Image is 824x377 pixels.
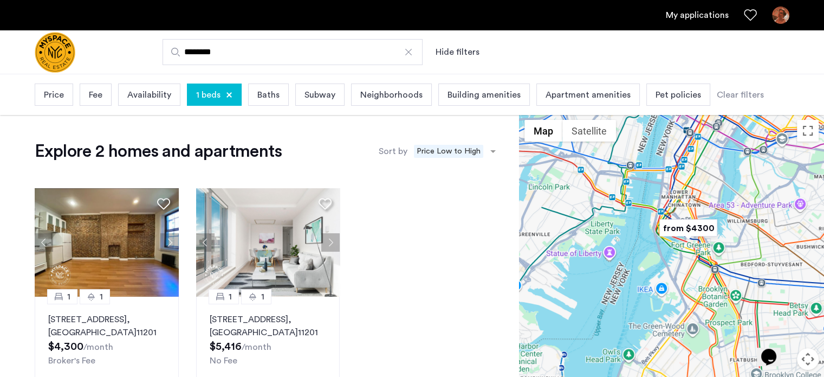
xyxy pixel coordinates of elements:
span: Building amenities [447,88,521,101]
button: Next apartment [321,233,340,252]
span: $5,416 [210,341,242,352]
span: Neighborhoods [360,88,423,101]
img: 4a86f311-bc8a-42bc-8534-e0ec6dcd7a68_638854163647215298.jpeg [35,188,179,297]
button: Show or hide filters [436,46,479,59]
span: 1 beds [196,88,220,101]
span: 1 [100,290,103,303]
img: user [772,7,789,24]
sub: /month [83,343,113,352]
button: Show satellite imagery [562,120,616,142]
span: Apartment amenities [546,88,631,101]
button: Show street map [524,120,562,142]
p: [STREET_ADDRESS] 11201 [48,313,165,339]
span: Baths [257,88,280,101]
span: Price [44,88,64,101]
span: Price Low to High [414,145,483,158]
img: 8515455b-be52-4141-8a40-4c35d33cf98b_638818012091685323.jpeg [196,188,340,297]
ng-select: sort-apartment [410,142,501,161]
span: Fee [89,88,102,101]
img: logo [35,32,75,73]
span: Pet policies [656,88,701,101]
span: 1 [67,290,70,303]
sub: /month [242,343,271,352]
button: Map camera controls [797,348,819,370]
span: No Fee [210,356,237,365]
button: Previous apartment [35,233,53,252]
label: Sort by [379,145,407,158]
h1: Explore 2 homes and apartments [35,140,282,162]
button: Next apartment [160,233,179,252]
div: Clear filters [717,88,764,101]
a: My application [666,9,729,22]
iframe: chat widget [757,334,791,366]
span: 1 [261,290,264,303]
input: Apartment Search [163,39,423,65]
span: $4,300 [48,341,83,352]
p: [STREET_ADDRESS] 11201 [210,313,327,339]
a: Favorites [744,9,757,22]
button: Toggle fullscreen view [797,120,819,142]
span: Availability [127,88,171,101]
button: Previous apartment [196,233,215,252]
div: from $4300 [655,216,722,240]
span: Subway [304,88,335,101]
span: Broker's Fee [48,356,95,365]
a: Cazamio logo [35,32,75,73]
span: 1 [229,290,232,303]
